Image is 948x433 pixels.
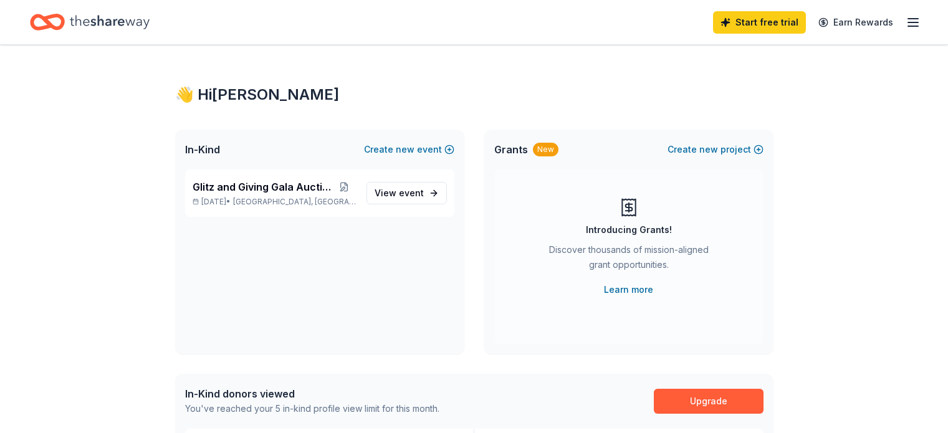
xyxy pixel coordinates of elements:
[233,197,356,207] span: [GEOGRAPHIC_DATA], [GEOGRAPHIC_DATA]
[396,142,414,157] span: new
[654,389,764,414] a: Upgrade
[185,142,220,157] span: In-Kind
[544,242,714,277] div: Discover thousands of mission-aligned grant opportunities.
[494,142,528,157] span: Grants
[364,142,454,157] button: Createnewevent
[811,11,901,34] a: Earn Rewards
[533,143,558,156] div: New
[185,401,439,416] div: You've reached your 5 in-kind profile view limit for this month.
[185,386,439,401] div: In-Kind donors viewed
[30,7,150,37] a: Home
[193,197,357,207] p: [DATE] •
[604,282,653,297] a: Learn more
[366,182,447,204] a: View event
[175,85,773,105] div: 👋 Hi [PERSON_NAME]
[193,179,332,194] span: Glitz and Giving Gala Auction
[375,186,424,201] span: View
[399,188,424,198] span: event
[586,222,672,237] div: Introducing Grants!
[713,11,806,34] a: Start free trial
[668,142,764,157] button: Createnewproject
[699,142,718,157] span: new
